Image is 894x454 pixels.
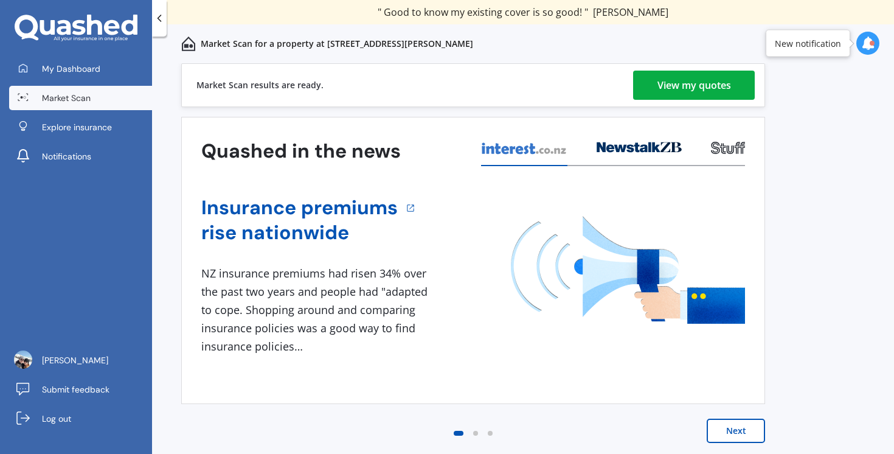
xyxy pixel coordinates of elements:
[775,37,841,49] div: New notification
[9,377,152,402] a: Submit feedback
[201,265,432,355] div: NZ insurance premiums had risen 34% over the past two years and people had "adapted to cope. Shop...
[42,413,71,425] span: Log out
[201,220,398,245] a: rise nationwide
[42,121,112,133] span: Explore insurance
[181,37,196,51] img: home-and-contents.b802091223b8502ef2dd.svg
[42,63,100,75] span: My Dashboard
[42,92,91,104] span: Market Scan
[9,57,152,81] a: My Dashboard
[9,407,152,431] a: Log out
[511,216,745,324] img: media image
[42,383,109,396] span: Submit feedback
[707,419,765,443] button: Next
[9,144,152,169] a: Notifications
[657,71,731,100] div: View my quotes
[42,150,91,162] span: Notifications
[201,38,473,50] p: Market Scan for a property at [STREET_ADDRESS][PERSON_NAME]
[196,64,324,107] div: Market Scan results are ready.
[42,354,108,366] span: [PERSON_NAME]
[9,115,152,139] a: Explore insurance
[201,139,401,164] h3: Quashed in the news
[9,348,152,372] a: [PERSON_NAME]
[633,71,755,100] a: View my quotes
[14,351,32,369] img: ACg8ocJQC2CVSSyJB3suLxYivh0x7aWD4AlL0KFHvY2vn6hAI5Gpl2-0OQ=s96-c
[9,86,152,110] a: Market Scan
[201,195,398,220] a: Insurance premiums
